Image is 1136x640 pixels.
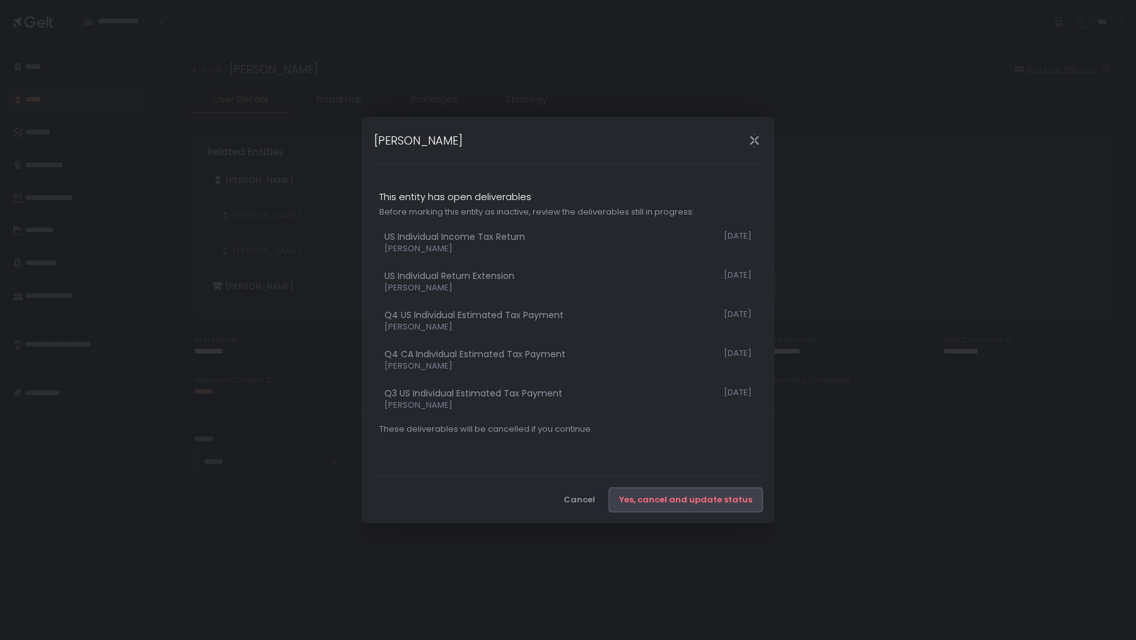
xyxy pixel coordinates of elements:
[724,270,752,282] div: [DATE]
[384,387,562,400] div: Q3 US Individual Estimated Tax Payment
[384,400,752,411] div: [PERSON_NAME]
[564,494,595,506] div: Cancel
[554,489,605,511] button: Cancel
[734,133,774,148] div: Close
[379,190,757,204] div: This entity has open deliverables
[610,489,762,511] button: Yes, cancel and update status
[724,230,752,243] div: [DATE]
[724,309,752,321] div: [DATE]
[384,270,514,282] div: US Individual Return Extension
[384,230,525,243] div: US Individual Income Tax Return
[384,321,752,333] div: [PERSON_NAME]
[724,348,752,360] div: [DATE]
[384,360,752,372] div: [PERSON_NAME]
[374,132,463,149] h1: [PERSON_NAME]
[384,309,564,321] div: Q4 US Individual Estimated Tax Payment
[384,282,752,293] div: [PERSON_NAME]
[379,206,757,218] div: Before marking this entity as inactive, review the deliverables still in progress:
[384,348,565,360] div: Q4 CA Individual Estimated Tax Payment
[619,494,752,506] div: Yes, cancel and update status
[379,424,757,435] div: These deliverables will be cancelled if you continue.
[384,243,752,254] div: [PERSON_NAME]
[724,387,752,400] div: [DATE]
